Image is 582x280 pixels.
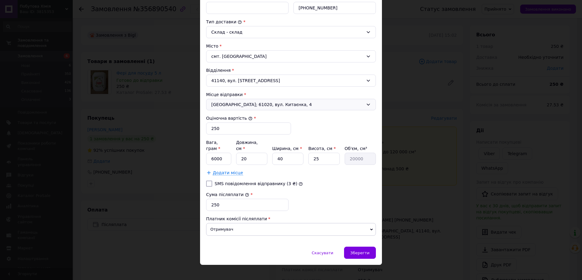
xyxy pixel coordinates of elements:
[293,2,376,14] input: +380
[345,145,376,152] div: Об'єм, см³
[206,67,376,73] div: Відділення
[350,251,370,255] span: Зберегти
[215,181,297,186] label: SMS повідомлення відправнику (3 ₴)
[236,140,258,151] label: Довжина, см
[272,146,302,151] label: Ширина, см
[206,223,376,236] span: Отримувач
[206,116,253,121] label: Оціночна вартість
[206,43,376,49] div: Місто
[206,192,249,197] label: Сума післяплати
[206,75,376,87] div: 41140, вул. [STREET_ADDRESS]
[206,92,376,98] div: Місце відправки
[213,170,243,175] span: Додати місце
[206,140,220,151] label: Вага, грам
[211,29,363,35] div: Склад - склад
[312,251,333,255] span: Скасувати
[206,216,267,221] span: Платник комісії післяплати
[308,146,336,151] label: Висота, см
[211,102,363,108] span: [GEOGRAPHIC_DATA]; 61020, вул. Китаєнка, 4
[206,19,376,25] div: Тип доставки
[206,50,376,62] div: смт. [GEOGRAPHIC_DATA]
